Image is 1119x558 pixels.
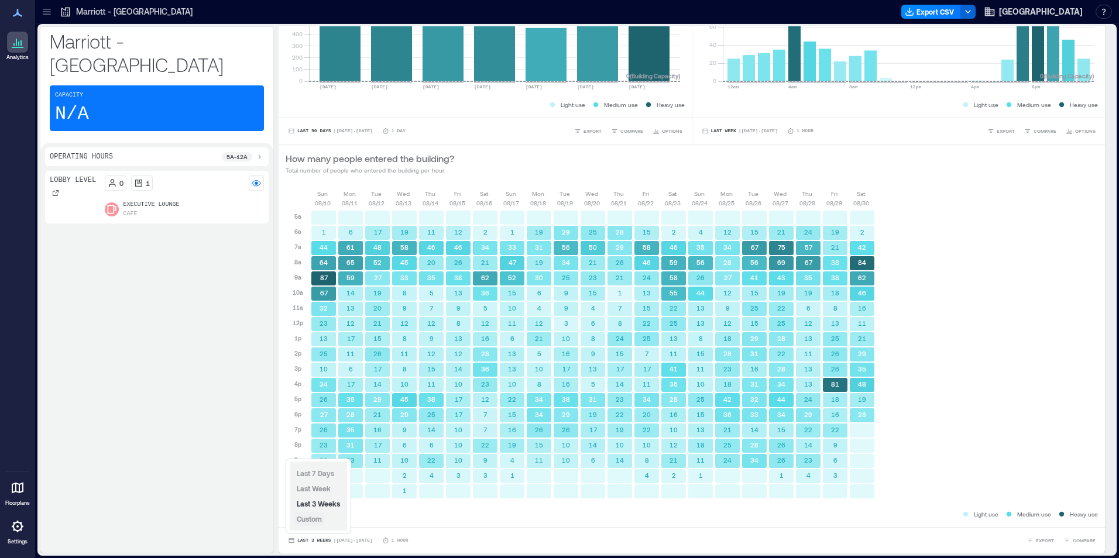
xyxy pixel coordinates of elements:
text: 3 [564,319,568,327]
text: 12 [804,319,812,327]
p: Mon [720,189,733,198]
text: 31 [535,243,543,251]
button: EXPORT [985,125,1017,137]
text: 13 [454,289,462,297]
p: 08/21 [611,198,627,208]
button: COMPARE [609,125,646,137]
text: 12 [400,319,409,327]
text: 87 [320,274,328,281]
p: 1p [294,333,301,343]
text: 5 [483,304,488,312]
text: [DATE] [629,84,646,89]
span: COMPARE [1073,537,1096,544]
text: 25 [643,335,651,342]
button: OPTIONS [650,125,685,137]
button: Last 7 Days [294,466,337,480]
text: 59 [346,274,355,281]
text: 9 [403,304,407,312]
p: Fri [831,189,837,198]
p: Lobby Level [50,175,96,185]
text: [DATE] [423,84,440,89]
text: 45 [400,259,409,266]
p: Marriott - [GEOGRAPHIC_DATA] [76,6,193,18]
text: 15 [750,319,758,327]
text: 44 [696,289,705,297]
tspan: 60 [709,23,716,30]
text: 15 [508,289,516,297]
button: EXPORT [572,125,604,137]
text: 27 [724,274,732,281]
text: 6 [349,228,353,236]
text: 13 [454,335,462,342]
text: 12 [723,228,732,236]
text: 52 [373,259,382,266]
text: 8 [403,289,407,297]
text: 69 [777,259,785,266]
p: 08/25 [719,198,734,208]
button: COMPARE [1061,535,1098,546]
p: 08/13 [396,198,411,208]
p: Floorplans [5,500,30,507]
p: Thu [802,189,812,198]
text: 12 [723,319,732,327]
text: 1 [618,289,622,297]
text: 11 [427,228,435,236]
text: 9 [564,304,568,312]
text: 18 [831,289,839,297]
text: 7 [618,304,622,312]
text: 50 [589,243,597,251]
span: Custom [297,515,322,523]
text: 4 [591,304,595,312]
tspan: 200 [292,54,303,61]
p: 08/16 [476,198,492,208]
text: 25 [320,350,328,357]
a: Settings [4,512,32,549]
p: Sat [480,189,488,198]
p: 5a [294,212,301,221]
text: 29 [616,243,624,251]
span: COMPARE [1034,128,1056,135]
p: 08/29 [826,198,842,208]
text: 84 [858,259,866,266]
text: 13 [670,335,678,342]
text: 21 [858,335,866,342]
text: 67 [751,243,759,251]
p: 08/12 [369,198,385,208]
text: 22 [643,319,651,327]
text: 46 [858,289,866,297]
text: 19 [804,289,812,297]
p: 0 [119,178,123,188]
text: 2 [672,228,676,236]
p: 08/15 [449,198,465,208]
text: 1 [510,228,514,236]
tspan: 20 [709,59,716,66]
text: 21 [616,274,624,281]
text: 35 [696,243,705,251]
text: 56 [750,259,758,266]
text: 25 [831,335,839,342]
text: 14 [346,289,355,297]
p: 9a [294,273,301,282]
p: 10a [293,288,303,297]
text: 15 [373,335,382,342]
p: Thu [613,189,624,198]
text: 43 [777,274,785,281]
p: Fri [643,189,649,198]
text: 26 [616,259,624,266]
text: 19 [400,228,409,236]
p: Medium use [604,100,638,109]
text: 12 [535,319,543,327]
p: Sat [857,189,865,198]
text: 21 [481,259,489,266]
text: 2 [483,228,488,236]
p: 08/24 [692,198,708,208]
text: 18 [723,335,732,342]
text: 38 [831,259,839,266]
p: 1 [146,178,150,188]
p: 08/27 [773,198,788,208]
text: [DATE] [320,84,337,89]
text: 46 [670,243,678,251]
p: Capacity [55,91,83,100]
button: EXPORT [1024,535,1056,546]
text: 19 [777,289,785,297]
